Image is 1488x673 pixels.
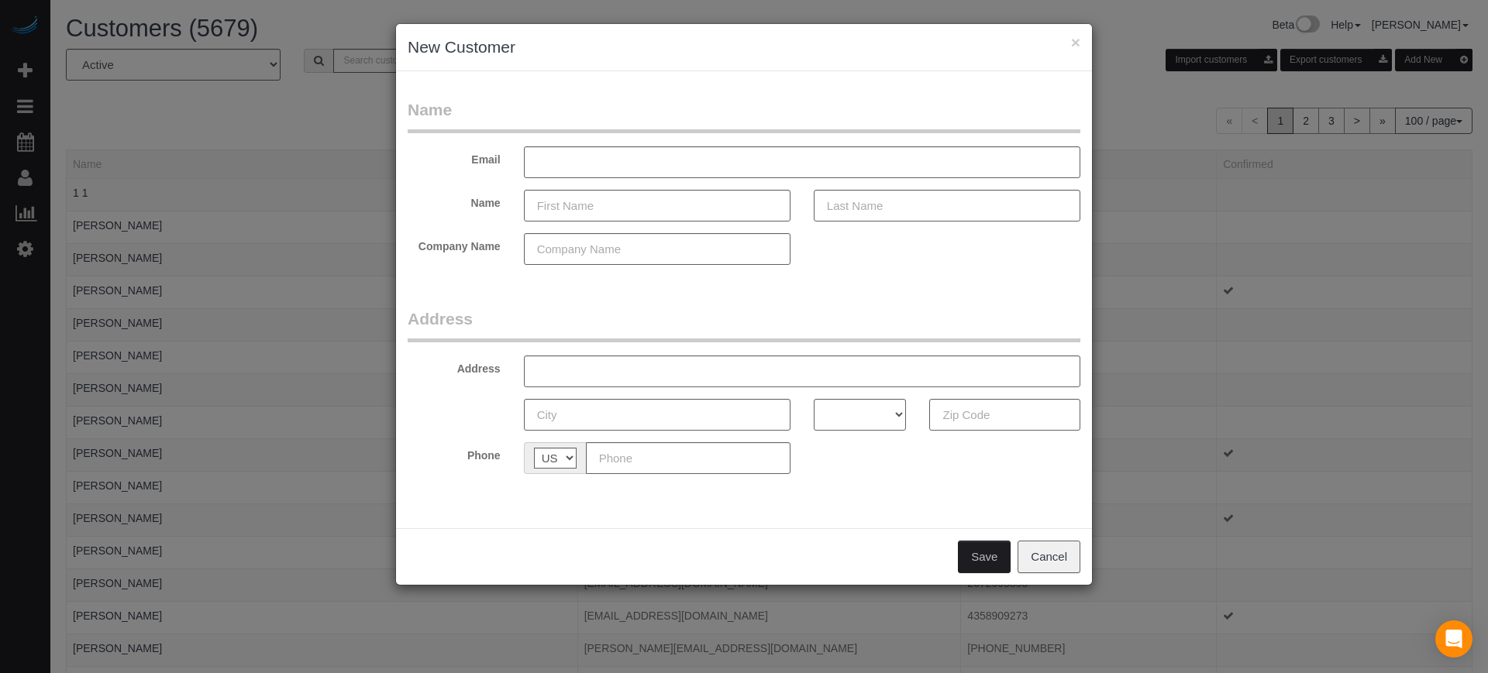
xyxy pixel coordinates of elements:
[408,307,1080,342] legend: Address
[1435,620,1472,658] div: Open Intercom Messenger
[958,541,1011,573] button: Save
[524,399,790,431] input: City
[396,146,512,167] label: Email
[814,190,1080,221] input: Last Name
[524,233,790,265] input: Company Name
[408,36,1080,59] h3: New Customer
[929,399,1080,431] input: Zip Code
[396,24,1092,585] sui-modal: New Customer
[396,190,512,211] label: Name
[586,442,790,474] input: Phone
[396,233,512,254] label: Company Name
[524,190,790,221] input: First Name
[396,442,512,463] label: Phone
[396,355,512,376] label: Address
[1018,541,1080,573] button: Cancel
[1071,34,1080,50] button: ×
[408,98,1080,133] legend: Name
